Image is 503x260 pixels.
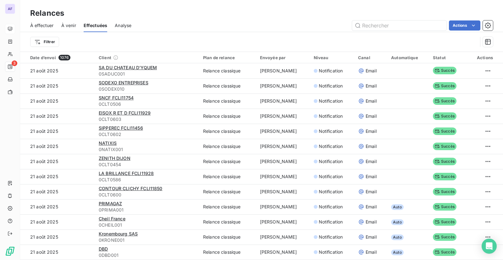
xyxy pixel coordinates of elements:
[199,124,256,139] td: Relance classique
[58,55,71,60] span: 1076
[366,143,377,150] span: Email
[99,192,196,198] span: 0CLT0600
[99,252,196,258] span: 0DBD001
[99,95,134,100] span: SNCF FCLI11754
[366,219,377,225] span: Email
[20,229,95,245] td: 21 août 2025
[256,93,310,109] td: [PERSON_NAME]
[319,173,343,180] span: Notification
[319,113,343,119] span: Notification
[319,83,343,89] span: Notification
[30,55,91,60] div: Date d’envoi
[99,131,196,138] span: 0CLT0602
[199,78,256,93] td: Relance classique
[433,127,456,135] span: Succès
[99,80,148,85] span: SODEXO ENTREPRISES
[319,143,343,150] span: Notification
[314,55,351,60] div: Niveau
[366,98,377,104] span: Email
[99,201,122,206] span: PRIMAGAZ
[319,204,343,210] span: Notification
[99,237,196,243] span: 0KRONE001
[433,218,456,226] span: Succès
[20,199,95,214] td: 21 août 2025
[260,55,306,60] div: Envoyée par
[256,109,310,124] td: [PERSON_NAME]
[319,189,343,195] span: Notification
[256,78,310,93] td: [PERSON_NAME]
[20,214,95,229] td: 21 août 2025
[199,214,256,229] td: Relance classique
[366,83,377,89] span: Email
[99,161,196,168] span: 0CLT0454
[20,109,95,124] td: 21 août 2025
[256,214,310,229] td: [PERSON_NAME]
[99,171,154,176] span: LA BRILLANCE FCLI11928
[99,155,130,161] span: ZENITH DIJON
[30,22,54,29] span: À effectuer
[391,219,404,225] span: Auto
[391,55,425,60] div: Automatique
[391,204,404,210] span: Auto
[366,249,377,255] span: Email
[433,248,456,256] span: Succès
[256,184,310,199] td: [PERSON_NAME]
[20,154,95,169] td: 21 août 2025
[391,250,404,255] span: Auto
[20,139,95,154] td: 21 août 2025
[20,245,95,260] td: 21 août 2025
[256,63,310,78] td: [PERSON_NAME]
[366,68,377,74] span: Email
[358,55,384,60] div: Canal
[433,67,456,74] span: Succès
[433,143,456,150] span: Succès
[319,68,343,74] span: Notification
[5,4,15,14] div: AF
[84,22,108,29] span: Effectuées
[199,169,256,184] td: Relance classique
[366,234,377,240] span: Email
[433,233,456,241] span: Succès
[256,199,310,214] td: [PERSON_NAME]
[366,173,377,180] span: Email
[20,184,95,199] td: 21 août 2025
[199,109,256,124] td: Relance classique
[199,139,256,154] td: Relance classique
[471,55,493,60] div: Actions
[20,93,95,109] td: 21 août 2025
[5,62,15,72] a: 3
[433,203,456,211] span: Succès
[199,184,256,199] td: Relance classique
[319,219,343,225] span: Notification
[61,22,76,29] span: À venir
[99,125,143,131] span: SIPPEREC FCLI11456
[319,128,343,134] span: Notification
[30,37,59,47] button: Filtrer
[99,140,117,146] span: NATIXIS
[99,246,108,252] span: DBD
[256,154,310,169] td: [PERSON_NAME]
[319,249,343,255] span: Notification
[99,55,111,60] span: Client
[99,71,196,77] span: 0SADUC001
[319,98,343,104] span: Notification
[99,101,196,107] span: 0CLT0506
[199,63,256,78] td: Relance classique
[115,22,131,29] span: Analyse
[366,189,377,195] span: Email
[433,82,456,90] span: Succès
[352,20,446,31] input: Rechercher
[99,146,196,153] span: 0NATIX001
[20,169,95,184] td: 21 août 2025
[99,110,151,116] span: EISOX R ET D FCLI11929
[366,204,377,210] span: Email
[199,245,256,260] td: Relance classique
[12,60,17,66] span: 3
[20,63,95,78] td: 21 août 2025
[366,128,377,134] span: Email
[433,158,456,165] span: Succès
[433,173,456,180] span: Succès
[20,78,95,93] td: 21 août 2025
[99,65,157,70] span: SA DU CHATEAU D'YQUEM
[99,216,125,221] span: Cheil France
